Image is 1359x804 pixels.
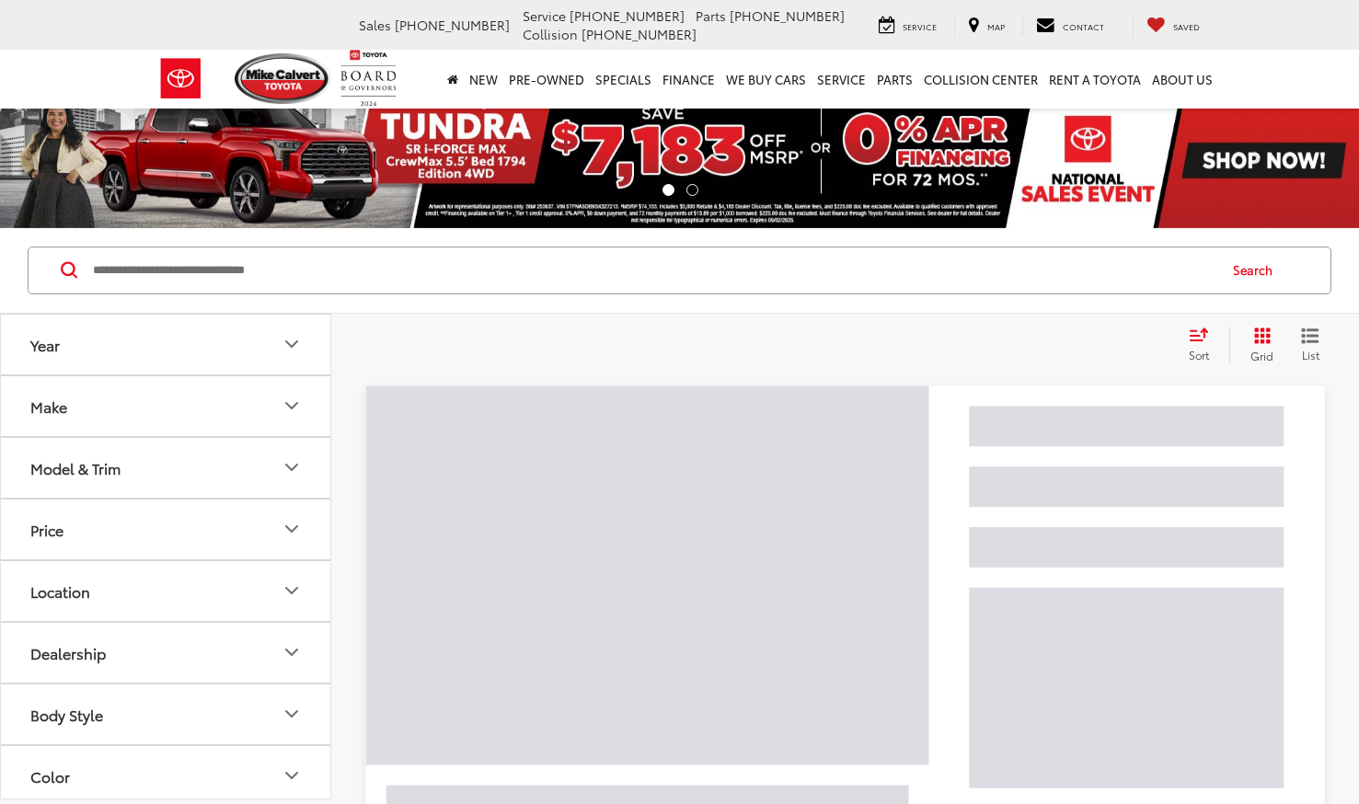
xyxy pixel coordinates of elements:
a: Specials [590,50,657,109]
a: WE BUY CARS [720,50,812,109]
div: Year [281,333,303,355]
button: Search [1215,247,1299,293]
div: Make [281,395,303,417]
input: Search by Make, Model, or Keyword [91,248,1215,293]
a: Map [954,16,1019,36]
a: Rent a Toyota [1043,50,1146,109]
button: Select sort value [1180,327,1229,363]
button: Grid View [1229,327,1287,363]
span: Contact [1063,20,1104,32]
a: Contact [1022,16,1118,36]
a: Parts [871,50,918,109]
a: New [464,50,503,109]
a: My Saved Vehicles [1133,16,1214,36]
button: List View [1287,327,1333,363]
div: Year [30,336,60,353]
div: Color [30,767,70,785]
span: Collision [523,25,578,43]
span: Sort [1189,347,1209,362]
span: Grid [1250,348,1273,363]
div: Location [281,580,303,602]
span: Saved [1173,20,1200,32]
div: Model & Trim [281,456,303,478]
button: Model & TrimModel & Trim [1,438,332,498]
div: Location [30,582,90,600]
button: YearYear [1,315,332,374]
div: Price [281,518,303,540]
div: Body Style [281,703,303,725]
span: Map [987,20,1005,32]
div: Body Style [30,706,103,723]
div: Dealership [30,644,106,661]
a: Home [442,50,464,109]
a: Service [812,50,871,109]
button: Body StyleBody Style [1,684,332,744]
button: LocationLocation [1,561,332,621]
span: Service [903,20,937,32]
div: Dealership [281,641,303,663]
div: Make [30,397,67,415]
div: Model & Trim [30,459,121,477]
span: [PHONE_NUMBER] [570,6,685,25]
span: [PHONE_NUMBER] [582,25,697,43]
button: DealershipDealership [1,623,332,683]
button: PricePrice [1,500,332,559]
div: Color [281,764,303,787]
button: MakeMake [1,376,332,436]
span: [PHONE_NUMBER] [395,16,510,34]
span: Parts [696,6,726,25]
a: Collision Center [918,50,1043,109]
span: List [1301,347,1319,362]
a: Finance [657,50,720,109]
img: Mike Calvert Toyota [235,53,332,104]
span: Service [523,6,566,25]
a: About Us [1146,50,1218,109]
a: Pre-Owned [503,50,590,109]
img: Toyota [146,49,215,109]
div: Price [30,521,63,538]
span: Sales [359,16,391,34]
a: Service [865,16,950,36]
span: [PHONE_NUMBER] [730,6,845,25]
